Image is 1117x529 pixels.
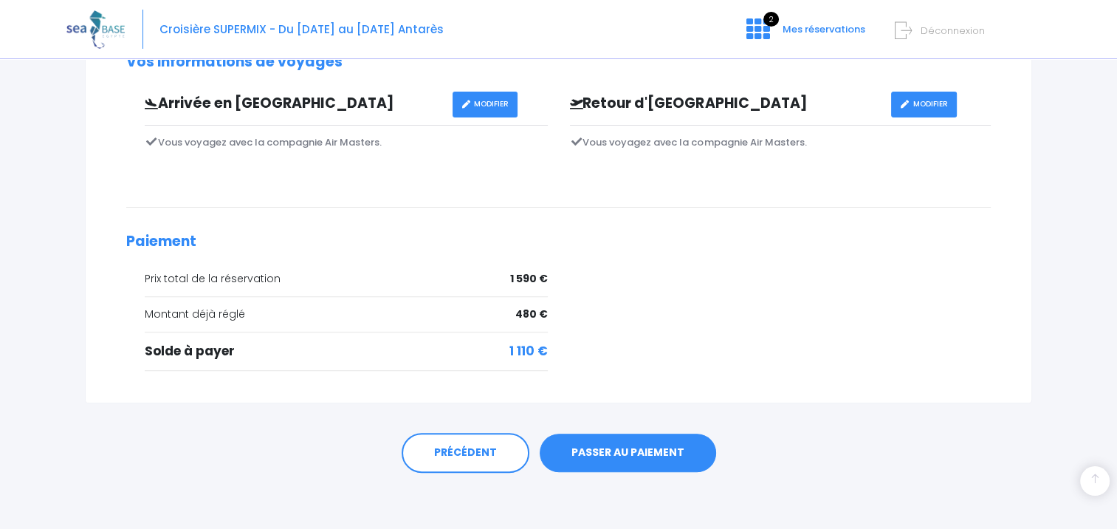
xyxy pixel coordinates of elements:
span: Croisière SUPERMIX - Du [DATE] au [DATE] Antarès [159,21,444,37]
h3: Arrivée en [GEOGRAPHIC_DATA] [134,95,453,112]
p: Vous voyagez avec la compagnie Air Masters. [145,135,548,150]
span: Déconnexion [921,24,985,38]
div: Solde à payer [145,342,548,361]
div: Prix total de la réservation [145,271,548,287]
span: Mes réservations [783,22,865,36]
a: PASSER AU PAIEMENT [540,434,716,472]
div: Montant déjà réglé [145,307,548,322]
span: 1 590 € [510,271,548,287]
a: PRÉCÉDENT [402,433,529,473]
span: 2 [763,12,779,27]
a: 2 Mes réservations [735,27,874,41]
p: Vous voyagez avec la compagnie Air Masters. [570,135,991,150]
span: 480 € [515,307,548,322]
span: 1 110 € [509,342,548,361]
a: MODIFIER [891,92,957,117]
a: MODIFIER [453,92,518,117]
h3: Retour d'[GEOGRAPHIC_DATA] [559,95,891,112]
h2: Vos informations de voyages [126,54,991,71]
h2: Paiement [126,233,991,250]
